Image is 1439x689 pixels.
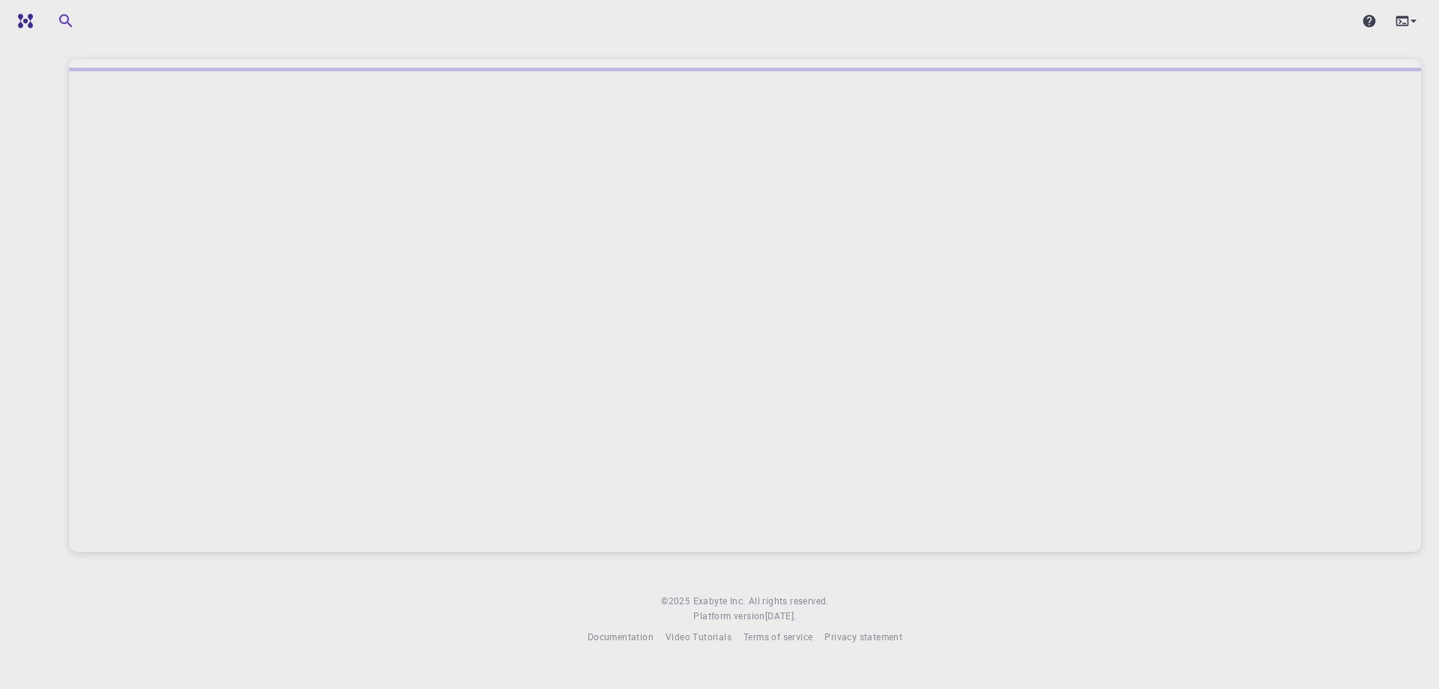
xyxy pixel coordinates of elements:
span: Platform version [693,609,764,624]
span: Privacy statement [824,631,902,643]
a: Video Tutorials [666,630,731,645]
span: Exabyte Inc. [693,595,746,607]
a: Documentation [588,630,654,645]
span: [DATE] . [765,610,797,622]
a: [DATE]. [765,609,797,624]
span: All rights reserved. [749,594,829,609]
img: logo [12,13,33,28]
a: Privacy statement [824,630,902,645]
a: Terms of service [743,630,812,645]
span: Video Tutorials [666,631,731,643]
span: © 2025 [661,594,693,609]
span: Documentation [588,631,654,643]
a: Exabyte Inc. [693,594,746,609]
span: Terms of service [743,631,812,643]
